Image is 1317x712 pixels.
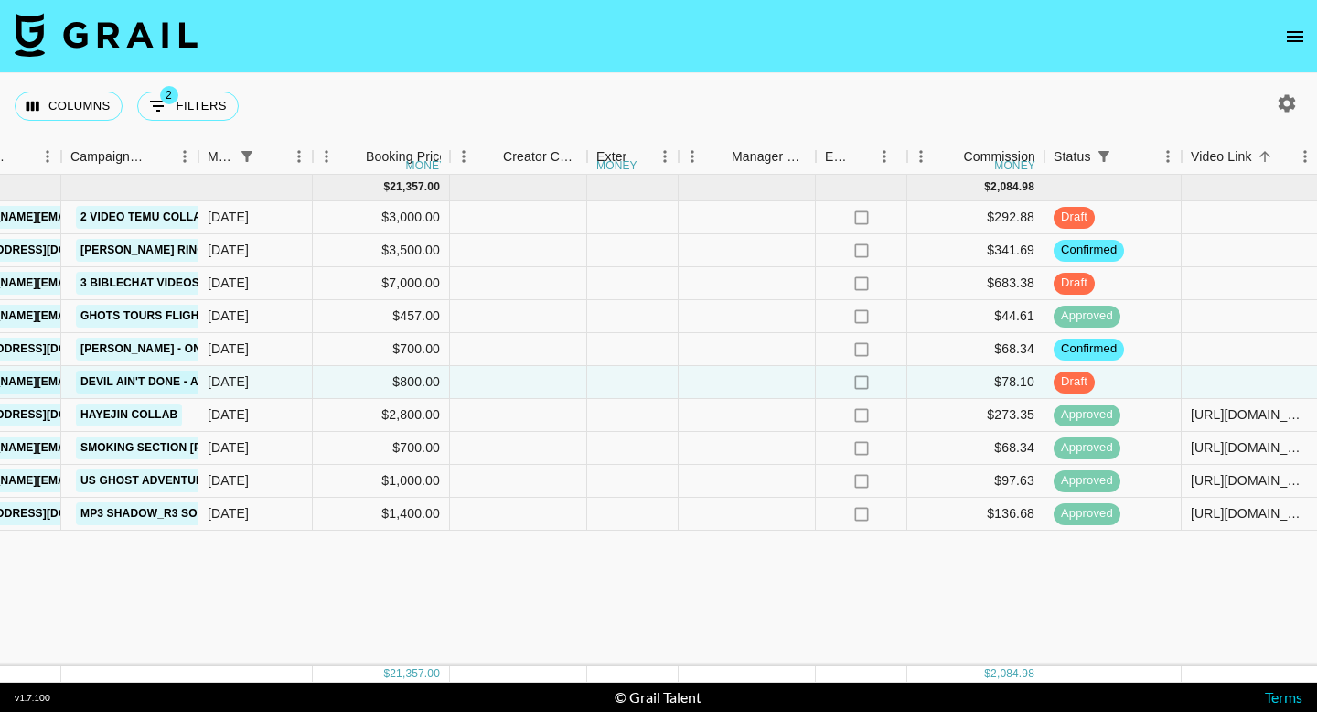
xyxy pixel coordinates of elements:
div: $ [383,666,390,682]
button: Menu [171,143,198,170]
div: $1,400.00 [313,498,450,531]
div: Aug '25 [208,471,249,490]
div: Aug '25 [208,274,249,292]
div: Aug '25 [208,241,249,259]
div: Commission [963,139,1035,175]
div: Creator Commmission Override [503,139,578,175]
button: Menu [651,143,679,170]
div: money [406,160,447,171]
div: $457.00 [313,300,450,333]
div: $136.68 [907,498,1044,531]
div: $3,500.00 [313,234,450,267]
div: $68.34 [907,333,1044,366]
div: Aug '25 [208,504,249,523]
div: Status [1054,139,1091,175]
div: © Grail Talent [615,688,701,707]
div: $341.69 [907,234,1044,267]
div: 1 active filter [234,144,260,169]
button: Sort [1117,144,1142,169]
div: money [596,160,637,171]
div: Campaign (Type) [61,139,198,175]
div: $1,000.00 [313,465,450,498]
div: https://www.tiktok.com/@rebyhardy/video/7542566050374634782 [1191,471,1309,490]
div: money [994,160,1035,171]
div: $2,800.00 [313,399,450,432]
div: Expenses: Remove Commission? [816,139,907,175]
div: $44.61 [907,300,1044,333]
div: $683.38 [907,267,1044,300]
a: [PERSON_NAME] Ring Promo [76,239,255,262]
button: Menu [1154,143,1182,170]
button: Menu [34,143,61,170]
div: Booking Price [366,139,446,175]
a: HAYEJIN Collab [76,404,182,426]
div: $7,000.00 [313,267,450,300]
span: approved [1054,472,1120,490]
div: Aug '25 [208,405,249,424]
a: [PERSON_NAME] - Only [DEMOGRAPHIC_DATA] [76,338,350,361]
button: Sort [626,144,651,169]
div: Manager Commmission Override [679,139,816,175]
div: https://www.tiktok.com/@onigiri.nana/video/7533348605931916574?_t=ZP-8yUq6XqUev0&_r=1 [1191,405,1309,424]
span: approved [1054,505,1120,523]
img: Grail Talent [15,13,198,57]
div: $ [984,179,990,195]
button: Sort [1252,144,1278,169]
div: $700.00 [313,432,450,465]
div: $ [383,179,390,195]
div: $97.63 [907,465,1044,498]
button: Menu [450,143,477,170]
div: $273.35 [907,399,1044,432]
a: smoking section [PERSON_NAME] [76,437,288,459]
button: Menu [907,143,935,170]
div: Manager Commmission Override [732,139,807,175]
div: 1 active filter [1091,144,1117,169]
span: approved [1054,439,1120,457]
span: approved [1054,406,1120,424]
div: 21,357.00 [390,179,440,195]
div: Aug '25 [208,307,249,325]
div: 2,084.98 [990,666,1034,682]
div: https://www.tiktok.com/@scottsreality/video/7541015029701709089?lang=en [1191,504,1309,523]
a: 3 Biblechat Videos Campaign [76,272,267,295]
div: Aug '25 [208,438,249,457]
a: Terms [1265,688,1302,706]
button: Menu [285,143,313,170]
div: Campaign (Type) [70,139,145,175]
button: Show filters [1091,144,1117,169]
div: Aug '25 [208,340,249,358]
a: 2 Video Temu Collab [76,206,214,229]
div: Aug '25 [208,372,249,391]
button: Show filters [137,92,239,121]
button: Select columns [15,92,123,121]
button: open drawer [1277,18,1313,55]
span: draft [1054,209,1095,226]
div: $ [984,666,990,682]
button: Sort [851,144,876,169]
button: Sort [706,144,732,169]
div: Status [1044,139,1182,175]
div: $68.34 [907,432,1044,465]
span: 2 [160,86,178,104]
button: Menu [871,143,898,170]
div: Expenses: Remove Commission? [825,139,851,175]
div: $800.00 [313,366,450,399]
button: Sort [8,144,34,169]
a: US Ghost Adventures Collab [76,469,273,492]
span: draft [1054,275,1095,292]
div: https://www.tiktok.com/@rebyhardy/video/7541502809745771806 [1191,438,1309,457]
a: Devil Ain't Done - Atlus [76,371,231,394]
div: Aug '25 [208,208,249,226]
span: approved [1054,307,1120,325]
div: v 1.7.100 [15,692,50,704]
span: confirmed [1054,340,1124,358]
button: Show filters [234,144,260,169]
button: Sort [477,144,503,169]
button: Menu [313,143,340,170]
div: $78.10 [907,366,1044,399]
span: draft [1054,373,1095,391]
button: Sort [145,144,171,169]
div: Month Due [198,139,313,175]
div: $700.00 [313,333,450,366]
button: Menu [679,143,706,170]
